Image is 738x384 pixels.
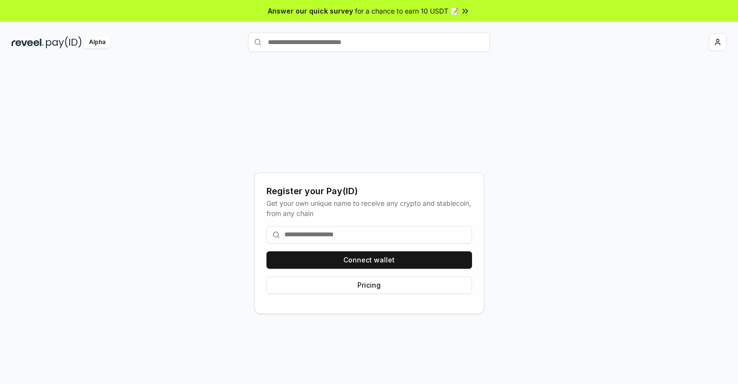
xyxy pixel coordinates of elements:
span: Answer our quick survey [268,6,353,16]
img: reveel_dark [12,36,44,48]
div: Get your own unique name to receive any crypto and stablecoin, from any chain [266,198,472,218]
span: for a chance to earn 10 USDT 📝 [355,6,458,16]
button: Connect wallet [266,251,472,269]
img: pay_id [46,36,82,48]
div: Register your Pay(ID) [266,184,472,198]
div: Alpha [84,36,111,48]
button: Pricing [266,276,472,294]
